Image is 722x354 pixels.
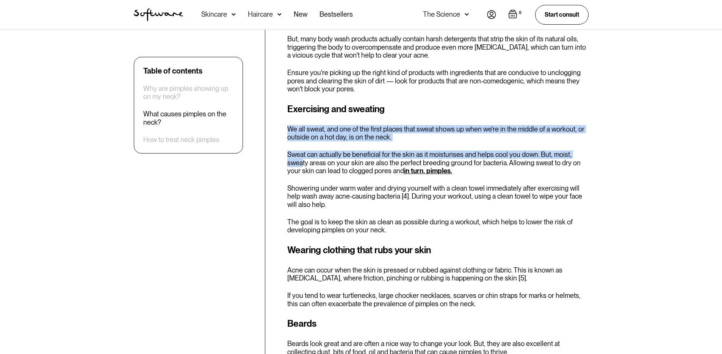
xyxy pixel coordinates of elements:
[287,69,589,93] p: Ensure you're picking up the right kind of products with ingredients that are conducive to unclog...
[287,125,589,141] p: We all sweat, and one of the first places that sweat shows up when we're in the middle of a worko...
[143,136,219,144] a: How to treat neck pimples
[287,184,589,209] p: Showering under warm water and drying yourself with a clean towel immediately after exercising wi...
[517,9,523,16] div: 0
[134,8,183,21] a: home
[287,102,589,116] h3: Exercising and sweating
[143,110,233,127] a: What causes pimples on the neck?
[404,167,452,175] a: in turn, pimples.
[277,11,282,18] img: arrow down
[248,11,273,18] div: Haircare
[134,8,183,21] img: Software Logo
[508,9,523,20] a: Open empty cart
[287,150,589,175] p: Sweat can actually be beneficial for the skin as it moisturises and helps cool you down. But, moi...
[201,11,227,18] div: Skincare
[143,85,233,101] a: Why are pimples showing up on my neck?
[535,5,589,24] a: Start consult
[143,66,202,75] div: Table of contents
[232,11,236,18] img: arrow down
[465,11,469,18] img: arrow down
[287,266,589,282] p: Acne can occur when the skin is pressed or rubbed against clothing or fabric. This is known as [M...
[287,35,589,60] p: But, many body wash products actually contain harsh detergents that strip the skin of its natural...
[423,11,460,18] div: The Science
[287,317,589,331] h3: Beards
[287,291,589,308] p: If you tend to wear turtlenecks, large chocker necklaces, scarves or chin straps for marks or hel...
[287,218,589,234] p: The goal is to keep the skin as clean as possible during a workout, which helps to lower the risk...
[287,243,589,257] h3: Wearing clothing that rubs your skin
